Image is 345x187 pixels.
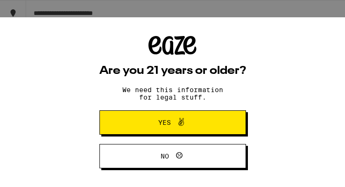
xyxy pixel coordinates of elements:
[158,119,171,126] span: Yes
[99,144,246,168] button: No
[161,153,169,159] span: No
[99,65,246,77] h2: Are you 21 years or older?
[99,110,246,135] button: Yes
[114,86,231,101] p: We need this information for legal stuff.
